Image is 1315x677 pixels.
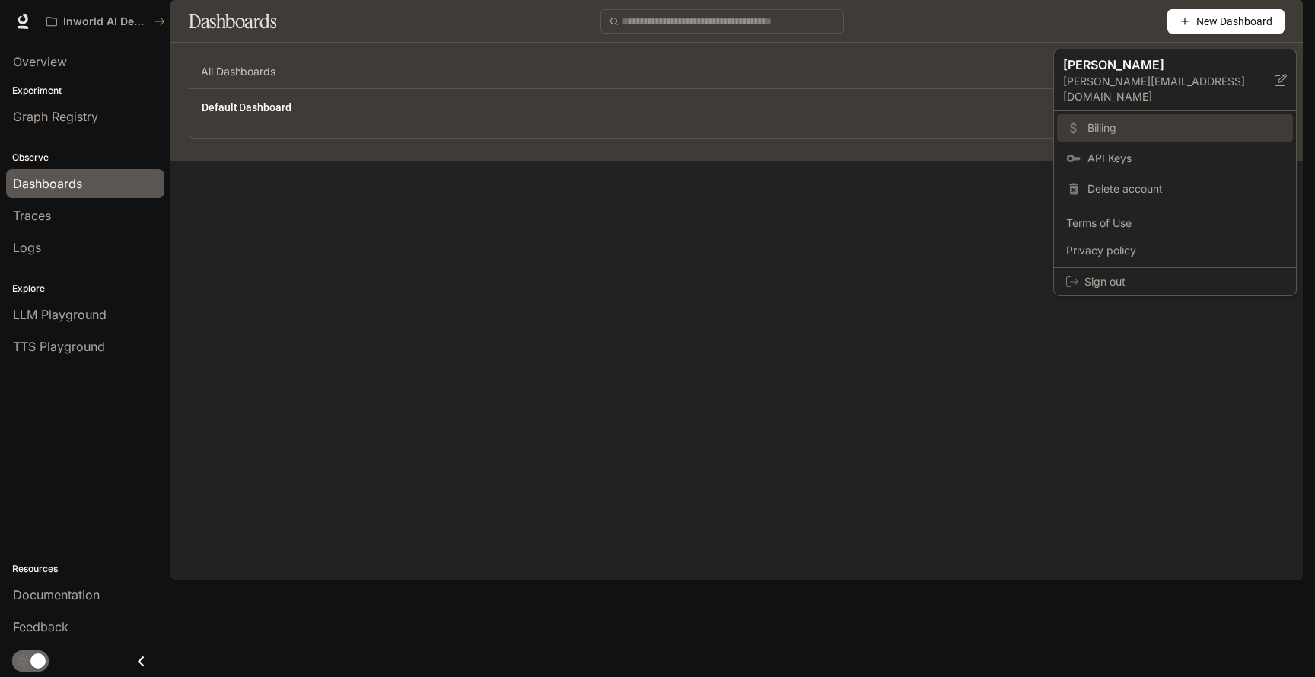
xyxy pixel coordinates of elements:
span: Delete account [1087,181,1284,196]
a: Privacy policy [1057,237,1293,264]
p: [PERSON_NAME] [1063,56,1250,74]
span: Billing [1087,120,1284,136]
a: Billing [1057,114,1293,142]
span: API Keys [1087,151,1284,166]
div: Sign out [1054,268,1296,295]
span: Privacy policy [1066,243,1284,258]
span: Terms of Use [1066,216,1284,231]
a: Terms of Use [1057,209,1293,237]
a: API Keys [1057,145,1293,172]
span: Sign out [1084,274,1284,289]
p: [PERSON_NAME][EMAIL_ADDRESS][DOMAIN_NAME] [1063,74,1275,104]
div: Delete account [1057,175,1293,203]
div: [PERSON_NAME][PERSON_NAME][EMAIL_ADDRESS][DOMAIN_NAME] [1054,49,1296,111]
